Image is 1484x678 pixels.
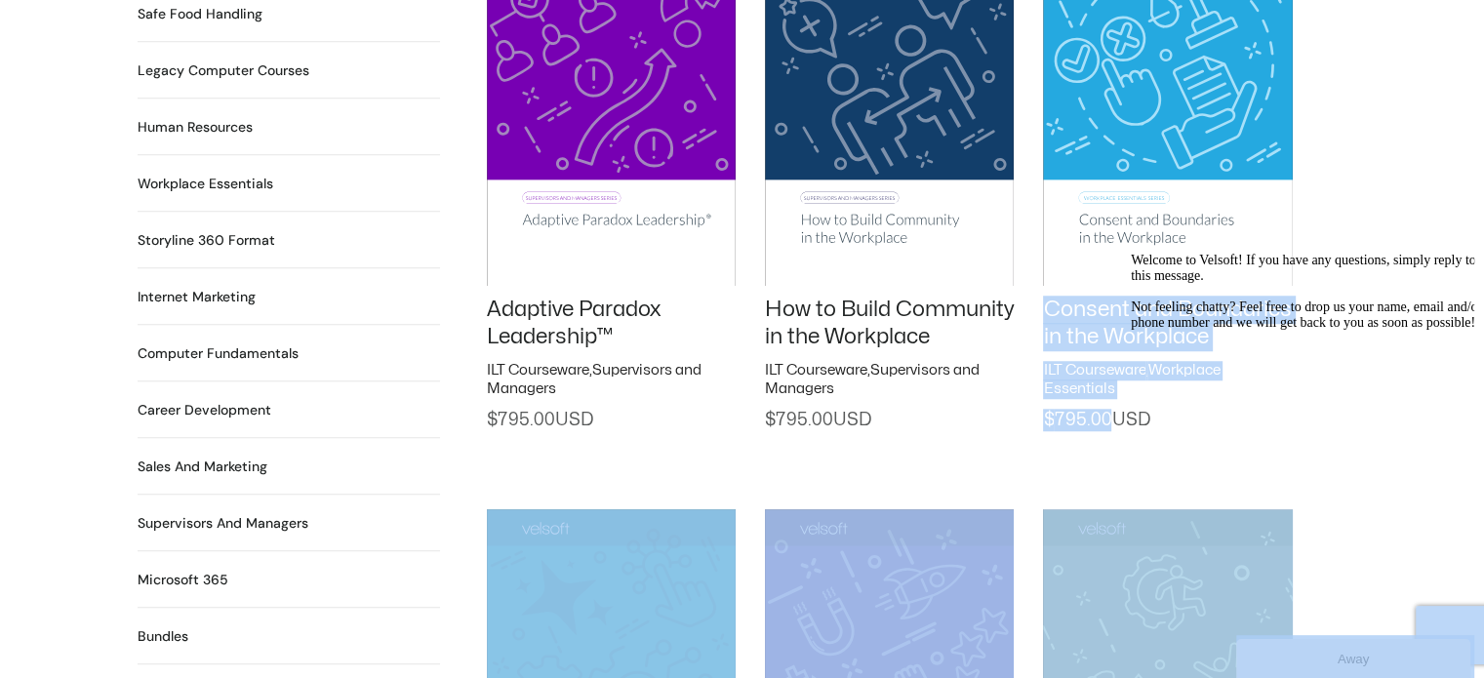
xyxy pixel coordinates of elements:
iframe: chat widget [1123,245,1474,629]
h2: , [487,361,736,399]
a: ILT Courseware [487,363,589,378]
div: Welcome to Velsoft! If you have any questions, simply reply to this message.Not feeling chatty? F... [8,8,359,86]
span: 795.00 [765,412,871,428]
h2: Bundles [138,626,188,647]
a: Supervisors and Managers [765,363,980,397]
h2: , [765,361,1014,399]
h2: Workplace Essentials [138,174,273,194]
a: Visit product category Microsoft 365 [138,570,228,590]
a: Visit product category Legacy Computer Courses [138,60,309,81]
a: ILT Courseware [1043,363,1145,378]
a: Visit product category Sales and Marketing [138,457,267,477]
a: Visit product category Computer Fundamentals [138,343,299,364]
h2: Computer Fundamentals [138,343,299,364]
span: $ [765,412,776,428]
h2: Legacy Computer Courses [138,60,309,81]
a: Visit product category Safe Food Handling [138,4,262,24]
span: Welcome to Velsoft! If you have any questions, simply reply to this message. Not feeling chatty? ... [8,8,359,85]
span: $ [1043,412,1054,428]
h2: Internet Marketing [138,287,256,307]
h2: Sales and Marketing [138,457,267,477]
a: Visit product category Storyline 360 Format [138,230,275,251]
a: Visit product category Bundles [138,626,188,647]
span: 795.00 [1043,412,1149,428]
h2: Safe Food Handling [138,4,262,24]
a: Visit product category Workplace Essentials [138,174,273,194]
a: Visit product category Internet Marketing [138,287,256,307]
h2: , [1043,361,1292,399]
h2: Supervisors and Managers [138,513,308,534]
a: Visit product category Career Development [138,400,271,420]
a: Consent and Boundaries in the Workplace [1043,299,1291,348]
a: Visit product category Supervisors and Managers [138,513,308,534]
a: Visit product category Human Resources [138,117,253,138]
a: Supervisors and Managers [487,363,702,397]
h2: Microsoft 365 [138,570,228,590]
h2: Human Resources [138,117,253,138]
a: How to Build Community in the Workplace [765,299,1014,348]
a: Adaptive Paradox Leadership™ [487,299,661,348]
h2: Storyline 360 Format [138,230,275,251]
h2: Career Development [138,400,271,420]
iframe: chat widget [1236,635,1474,678]
a: ILT Courseware [765,363,867,378]
span: 795.00 [487,412,593,428]
span: $ [487,412,498,428]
